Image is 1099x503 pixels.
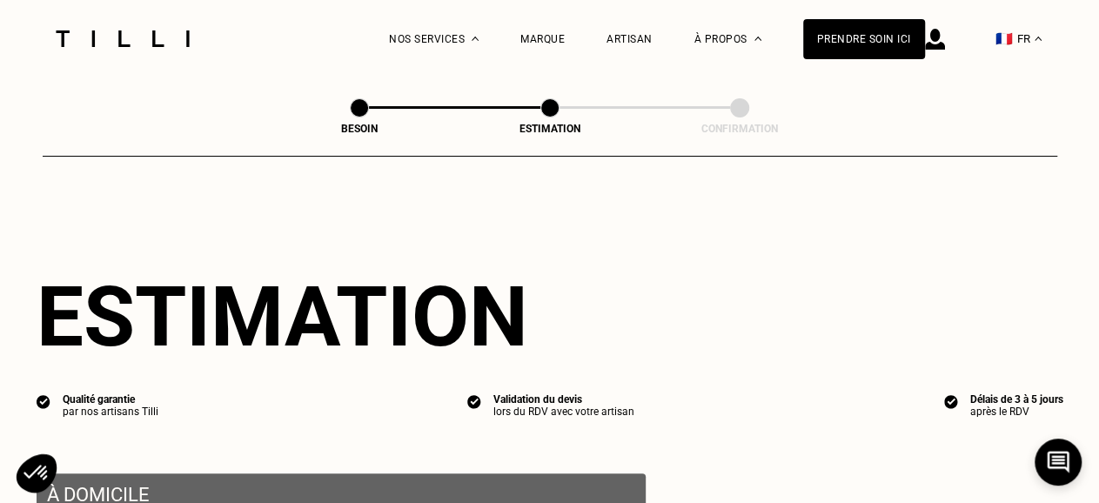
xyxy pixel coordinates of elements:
[493,393,634,406] div: Validation du devis
[995,30,1013,47] span: 🇫🇷
[63,393,158,406] div: Qualité garantie
[467,393,481,409] img: icon list info
[970,406,1063,418] div: après le RDV
[272,123,446,135] div: Besoin
[37,393,50,409] img: icon list info
[1035,37,1042,41] img: menu déroulant
[970,393,1063,406] div: Délais de 3 à 5 jours
[520,33,565,45] a: Marque
[944,393,958,409] img: icon list info
[472,37,479,41] img: Menu déroulant
[63,406,158,418] div: par nos artisans Tilli
[754,37,761,41] img: Menu déroulant à propos
[606,33,653,45] a: Artisan
[50,30,196,47] img: Logo du service de couturière Tilli
[803,19,925,59] a: Prendre soin ici
[653,123,827,135] div: Confirmation
[493,406,634,418] div: lors du RDV avec votre artisan
[37,268,1063,366] div: Estimation
[463,123,637,135] div: Estimation
[925,29,945,50] img: icône connexion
